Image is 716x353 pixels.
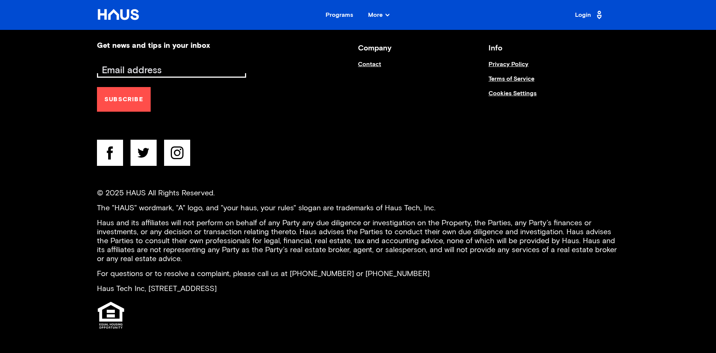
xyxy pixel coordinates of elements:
h3: Info [489,42,619,55]
p: The "HAUS" wordmark, "A" logo, and "your haus, your rules" slogan are trademarks of Haus Tech, Inc. [97,204,619,213]
a: twitter [131,140,157,170]
input: Email address [99,65,246,76]
a: Privacy Policy [489,61,619,75]
a: facebook [97,140,123,170]
a: Contact [358,61,489,75]
a: Terms of Service [489,75,619,90]
a: instagram [164,140,190,170]
img: Equal Housing Opportunity [97,301,125,331]
a: Programs [326,12,353,18]
p: For questions or to resolve a complaint, please call us at [PHONE_NUMBER] or [PHONE_NUMBER] [97,269,619,278]
p: © 2025 HAUS All Rights Reserved. [97,189,619,198]
a: Login [575,9,604,21]
a: Cookies Settings [489,90,619,105]
p: Haus and its affiliates will not perform on behalf of any Party any due diligence or investigatio... [97,219,619,263]
p: Haus Tech Inc, [STREET_ADDRESS] [97,284,619,293]
span: More [368,12,389,18]
h2: Get news and tips in your inbox [97,42,210,49]
h3: Company [358,42,489,55]
button: Subscribe [97,87,151,112]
